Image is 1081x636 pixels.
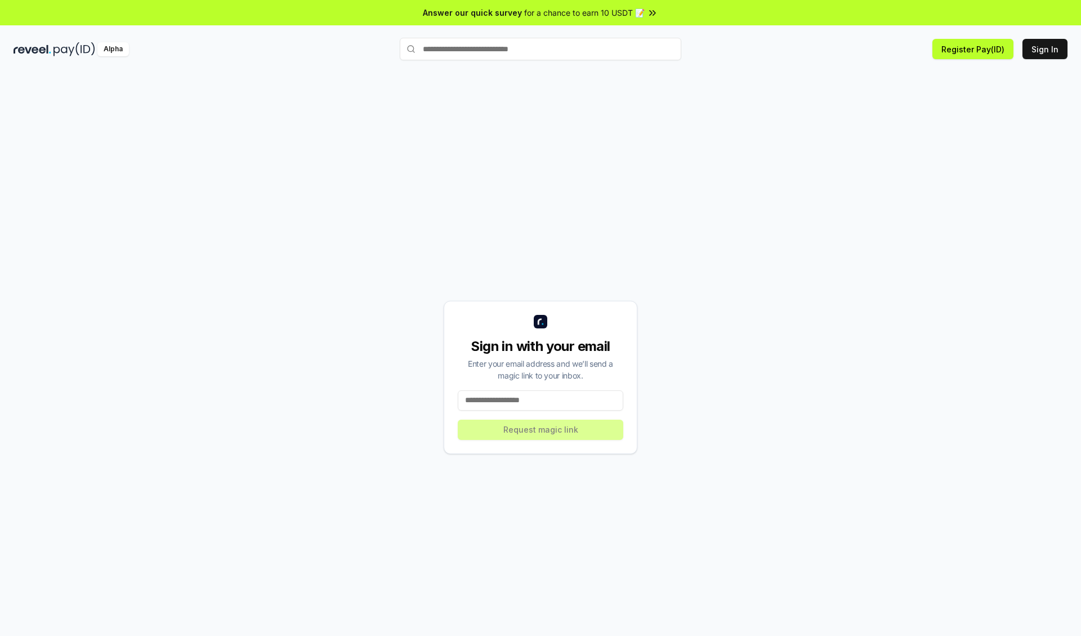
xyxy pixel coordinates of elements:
div: Enter your email address and we’ll send a magic link to your inbox. [458,358,623,381]
button: Register Pay(ID) [932,39,1013,59]
img: reveel_dark [14,42,51,56]
span: Answer our quick survey [423,7,522,19]
span: for a chance to earn 10 USDT 📝 [524,7,645,19]
div: Sign in with your email [458,337,623,355]
button: Sign In [1022,39,1067,59]
div: Alpha [97,42,129,56]
img: pay_id [53,42,95,56]
img: logo_small [534,315,547,328]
